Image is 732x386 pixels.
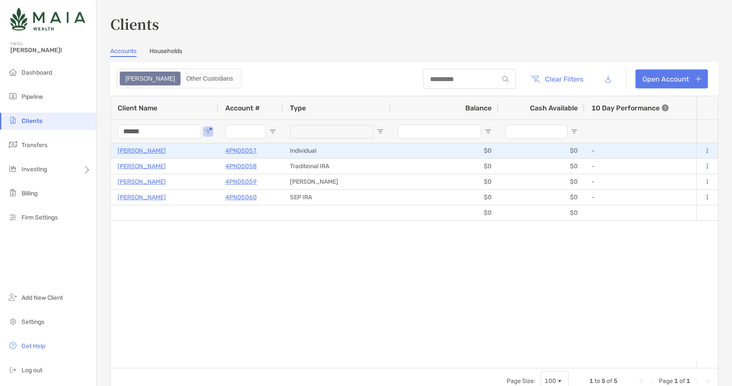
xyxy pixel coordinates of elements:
div: $0 [498,190,585,205]
span: 1 [674,377,678,385]
span: to [595,377,600,385]
span: 5 [601,377,605,385]
div: [PERSON_NAME] [283,174,391,189]
div: $0 [391,143,498,158]
button: Open Filter Menu [485,128,492,135]
span: Page [659,377,673,385]
img: add_new_client icon [8,292,18,302]
span: Settings [22,318,44,326]
a: 4PN05057 [225,145,257,156]
img: clients icon [8,115,18,126]
a: [PERSON_NAME] [118,192,166,203]
div: segmented control [117,69,242,88]
div: Other Custodians [181,72,238,85]
img: transfers icon [8,139,18,150]
div: $0 [391,159,498,174]
span: of [607,377,612,385]
span: 1 [589,377,593,385]
img: input icon [502,76,509,82]
span: Pipeline [22,93,43,100]
span: Cash Available [530,104,578,112]
span: 5 [614,377,617,385]
div: First Page [638,378,645,385]
a: [PERSON_NAME] [118,145,166,156]
span: [PERSON_NAME]! [10,47,91,54]
div: $0 [498,205,585,220]
span: Dashboard [22,69,52,76]
span: Transfers [22,141,47,149]
a: 4PN05058 [225,161,257,172]
div: 10 Day Performance [592,96,669,119]
span: Type [290,104,306,112]
div: $0 [391,190,498,205]
div: $0 [391,174,498,189]
img: Zoe Logo [10,3,85,35]
div: Traditional IRA [283,159,391,174]
div: $0 [498,174,585,189]
div: Next Page [694,378,701,385]
a: [PERSON_NAME] [118,176,166,187]
img: dashboard icon [8,67,18,77]
img: pipeline icon [8,91,18,101]
div: Previous Page [648,378,655,385]
div: $0 [498,143,585,158]
div: Zoe [121,72,180,85]
img: logout icon [8,364,18,375]
button: Open Filter Menu [205,128,212,135]
div: $0 [498,159,585,174]
span: of [679,377,685,385]
div: SEP IRA [283,190,391,205]
span: Log out [22,367,42,374]
button: Open Filter Menu [571,128,578,135]
input: Balance Filter Input [398,125,481,138]
span: Add New Client [22,294,63,301]
a: [PERSON_NAME] [118,161,166,172]
span: Get Help [22,342,45,350]
span: Clients [22,117,42,125]
div: 100 [545,377,556,385]
div: $0 [391,205,498,220]
div: Individual [283,143,391,158]
span: Account # [225,104,260,112]
a: 4PN05060 [225,192,257,203]
button: Open Filter Menu [377,128,384,135]
span: Firm Settings [22,214,58,221]
span: Investing [22,166,47,173]
span: Client Name [118,104,157,112]
img: billing icon [8,188,18,198]
div: Page Size: [507,377,536,385]
input: Account # Filter Input [225,125,266,138]
a: Households [150,47,182,57]
img: firm-settings icon [8,212,18,222]
input: Client Name Filter Input [118,125,201,138]
a: Open Account [635,69,708,88]
span: 1 [686,377,690,385]
button: Open Filter Menu [269,128,276,135]
a: Accounts [110,47,137,57]
span: Billing [22,190,37,197]
img: settings icon [8,316,18,326]
button: Clear Filters [524,69,590,88]
a: 4PN05059 [225,176,257,187]
span: Balance [465,104,492,112]
h3: Clients [110,14,718,34]
img: investing icon [8,163,18,174]
input: Cash Available Filter Input [505,125,567,138]
div: Last Page [704,378,711,385]
img: get-help icon [8,340,18,351]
